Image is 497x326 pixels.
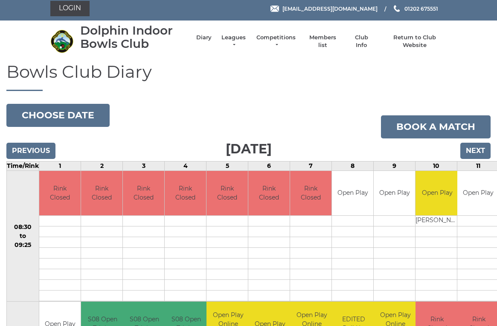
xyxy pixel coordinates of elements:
[270,5,378,13] a: Email [EMAIL_ADDRESS][DOMAIN_NAME]
[123,161,165,170] td: 3
[196,34,212,41] a: Diary
[7,161,39,170] td: Time/Rink
[290,161,332,170] td: 7
[220,34,247,49] a: Leagues
[6,62,491,91] h1: Bowls Club Diary
[349,34,374,49] a: Club Info
[416,171,459,216] td: Open Play
[392,5,438,13] a: Phone us 01202 675551
[50,1,90,16] a: Login
[6,104,110,127] button: Choose date
[381,115,491,138] a: Book a match
[305,34,340,49] a: Members list
[382,34,447,49] a: Return to Club Website
[416,161,457,170] td: 10
[165,161,206,170] td: 4
[6,143,55,159] input: Previous
[248,161,290,170] td: 6
[282,5,378,12] span: [EMAIL_ADDRESS][DOMAIN_NAME]
[123,171,164,216] td: Rink Closed
[270,6,279,12] img: Email
[394,5,400,12] img: Phone us
[460,143,491,159] input: Next
[374,171,415,216] td: Open Play
[206,171,248,216] td: Rink Closed
[248,171,290,216] td: Rink Closed
[39,161,81,170] td: 1
[404,5,438,12] span: 01202 675551
[39,171,81,216] td: Rink Closed
[80,24,188,50] div: Dolphin Indoor Bowls Club
[165,171,206,216] td: Rink Closed
[374,161,416,170] td: 9
[206,161,248,170] td: 5
[256,34,296,49] a: Competitions
[290,171,331,216] td: Rink Closed
[332,171,373,216] td: Open Play
[50,29,74,53] img: Dolphin Indoor Bowls Club
[81,161,123,170] td: 2
[7,170,39,302] td: 08:30 to 09:25
[332,161,374,170] td: 8
[81,171,122,216] td: Rink Closed
[416,216,459,226] td: [PERSON_NAME]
